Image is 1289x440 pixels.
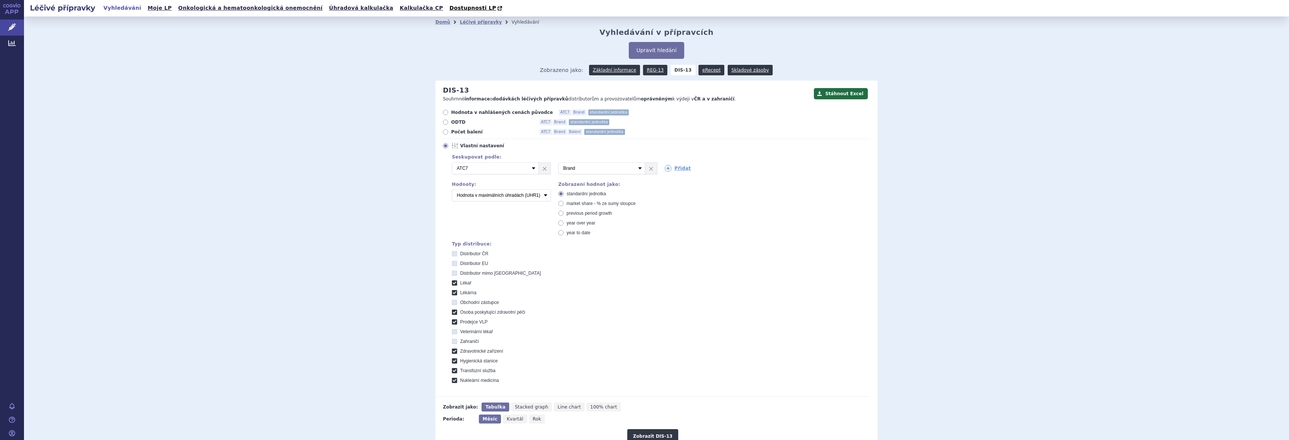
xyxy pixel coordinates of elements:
span: Brand [572,109,586,115]
span: market share - % ze sumy sloupce [567,201,636,206]
h2: DIS-13 [443,86,469,94]
span: previous period growth [567,211,612,216]
span: standardní jednotka [584,129,625,135]
div: Seskupovat podle: [444,154,870,160]
span: Osoba poskytující zdravotní péči [460,310,525,315]
a: Léčivé přípravky [460,19,502,25]
a: Onkologická a hematoonkologická onemocnění [176,3,325,13]
span: ATC7 [540,129,552,135]
div: Hodnoty: [452,182,551,187]
strong: DIS-13 [671,65,695,75]
span: Zahraničí [460,339,479,344]
span: Tabulka [485,404,505,410]
span: standardní jednotka [567,191,606,196]
span: year to date [567,230,590,235]
a: Vyhledávání [101,3,144,13]
strong: ČR a v zahraničí [694,96,734,102]
span: year over year [567,220,595,226]
strong: oprávněným [641,96,672,102]
a: Úhradová kalkulačka [327,3,396,13]
span: Měsíc [483,416,497,422]
span: Prodejce VLP [460,319,487,325]
h2: Vyhledávání v přípravcích [600,28,714,37]
h2: Léčivé přípravky [24,3,101,13]
a: Kalkulačka CP [398,3,446,13]
button: Upravit hledání [629,42,684,59]
li: Vyhledávání [511,16,549,28]
div: Zobrazit jako: [443,403,478,412]
a: × [539,163,550,174]
span: Line chart [558,404,581,410]
a: Skladové zásoby [728,65,773,75]
div: Zobrazení hodnot jako: [558,182,657,187]
span: Stacked graph [515,404,548,410]
span: ATC7 [540,119,552,125]
span: Vlastní nastavení [460,143,543,149]
span: Veterinární lékař [460,329,493,334]
a: Přidat [665,165,691,172]
div: Perioda: [443,415,475,424]
strong: informace [465,96,490,102]
p: Souhrnné o distributorům a provozovatelům k výdeji v . [443,96,810,102]
span: Počet balení [451,129,534,135]
span: Hygienická stanice [460,358,498,364]
span: Balení [568,129,582,135]
span: Distributor ČR [460,251,488,256]
strong: dodávkách léčivých přípravků [493,96,568,102]
span: Zobrazeno jako: [540,65,583,75]
a: REG-13 [643,65,667,75]
span: ATC7 [559,109,571,115]
span: Lékař [460,280,471,286]
span: Nukleární medicína [460,378,499,383]
span: Hodnota v nahlášených cenách původce [451,109,553,115]
span: 100% chart [590,404,617,410]
span: standardní jednotka [569,119,609,125]
span: Kvartál [507,416,523,422]
span: ODTD [451,119,534,125]
span: Brand [553,119,567,125]
span: Distributor mimo [GEOGRAPHIC_DATA] [460,271,541,276]
span: Dostupnosti LP [449,5,496,11]
span: Distributor EU [460,261,488,266]
a: × [645,163,657,174]
button: Stáhnout Excel [814,88,868,99]
span: Zdravotnické zařízení [460,349,503,354]
div: 2 [444,162,870,174]
div: Typ distribuce: [452,241,870,247]
a: Dostupnosti LP [447,3,506,13]
a: Základní informace [589,65,640,75]
span: Rok [533,416,541,422]
span: Brand [553,129,567,135]
span: Lékárna [460,290,476,295]
a: Domů [435,19,450,25]
a: eRecept [698,65,724,75]
span: Transfúzní služba [460,368,495,373]
a: Moje LP [145,3,174,13]
span: standardní jednotka [588,109,629,115]
span: Obchodní zástupce [460,300,499,305]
